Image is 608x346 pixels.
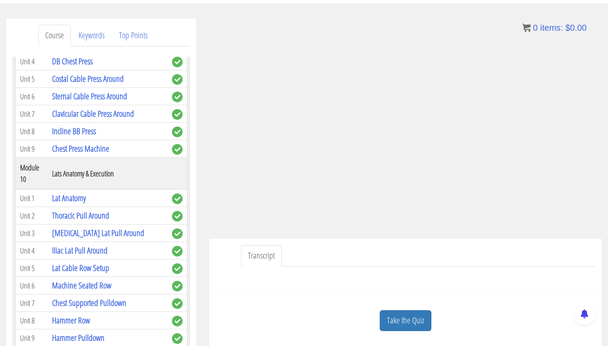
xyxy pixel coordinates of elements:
a: Thoracic Pull Around [52,210,109,221]
td: Unit 5 [16,70,48,88]
a: Course [38,25,71,46]
a: Top Points [112,25,154,46]
th: Module 10 [16,158,48,190]
span: complete [172,263,183,274]
span: complete [172,246,183,257]
a: 0 items: $0.00 [522,23,587,32]
a: [MEDICAL_DATA] Lat Pull Around [52,227,144,239]
a: Chest Press Machine [52,143,109,154]
span: complete [172,281,183,291]
a: Chest Supported Pulldown [52,297,126,309]
span: complete [172,228,183,239]
td: Unit 6 [16,88,48,105]
th: Lats Anatomy & Execution [48,158,168,190]
span: complete [172,333,183,344]
span: complete [172,109,183,120]
span: complete [172,92,183,102]
a: Sternal Cable Press Around [52,90,127,102]
td: Unit 1 [16,190,48,207]
td: Unit 8 [16,123,48,140]
a: Transcript [241,245,282,267]
bdi: 0.00 [565,23,587,32]
td: Unit 4 [16,53,48,70]
td: Unit 2 [16,207,48,225]
a: Hammer Row [52,314,90,326]
span: complete [172,298,183,309]
span: complete [172,211,183,222]
a: Machine Seated Row [52,280,111,291]
a: Iliac Lat Pull Around [52,245,108,256]
span: $ [565,23,570,32]
td: Unit 7 [16,105,48,123]
a: Costal Cable Press Around [52,73,124,84]
td: Unit 5 [16,259,48,277]
span: complete [172,316,183,326]
span: complete [172,193,183,204]
td: Unit 4 [16,242,48,259]
span: complete [172,127,183,137]
a: Clavicular Cable Press Around [52,108,134,119]
td: Unit 9 [16,140,48,158]
a: Incline BB Press [52,125,96,137]
span: items: [540,23,563,32]
a: Lat Cable Row Setup [52,262,109,274]
td: Unit 8 [16,312,48,329]
img: icon11.png [522,23,531,32]
a: DB Chest Press [52,55,93,67]
td: Unit 3 [16,225,48,242]
a: Hammer Pulldown [52,332,105,343]
td: Unit 7 [16,294,48,312]
a: Take the Quiz [380,310,431,331]
span: complete [172,74,183,85]
span: complete [172,57,183,67]
a: Lat Anatomy [52,192,86,204]
a: Keywords [72,25,111,46]
span: complete [172,144,183,155]
td: Unit 6 [16,277,48,294]
span: 0 [533,23,538,32]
